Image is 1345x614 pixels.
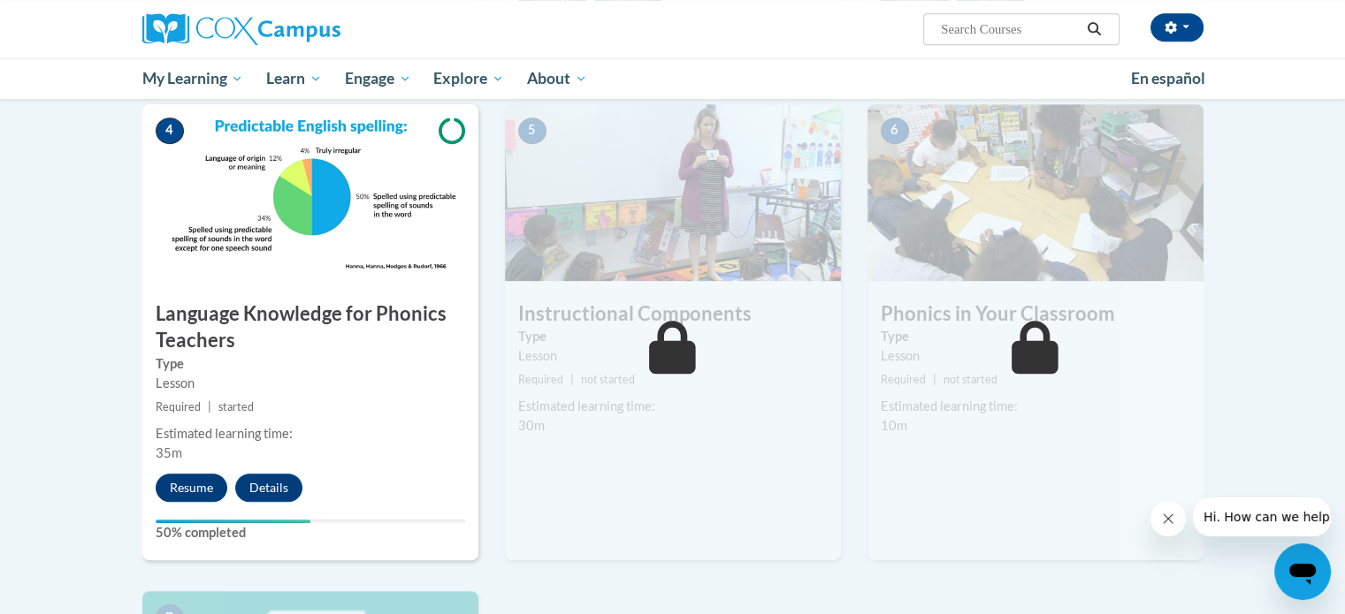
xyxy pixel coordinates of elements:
[266,68,322,89] span: Learn
[933,373,936,386] span: |
[881,397,1190,416] div: Estimated learning time:
[581,373,635,386] span: not started
[156,523,465,542] label: 50% completed
[156,374,465,393] div: Lesson
[518,346,828,366] div: Lesson
[518,397,828,416] div: Estimated learning time:
[156,400,201,413] span: Required
[881,346,1190,366] div: Lesson
[867,104,1204,281] img: Course Image
[142,13,340,45] img: Cox Campus
[1081,19,1107,40] button: Search
[131,58,256,99] a: My Learning
[881,117,909,144] span: 6
[11,12,143,27] span: Hi. How can we help?
[156,354,465,374] label: Type
[333,58,423,99] a: Engage
[142,300,478,355] h3: Language Knowledge for Phonics Teachers
[156,445,182,460] span: 35m
[1274,543,1331,600] iframe: Button to launch messaging window
[345,68,411,89] span: Engage
[881,373,926,386] span: Required
[218,400,254,413] span: started
[208,400,211,413] span: |
[505,104,841,281] img: Course Image
[570,373,574,386] span: |
[141,68,243,89] span: My Learning
[939,19,1081,40] input: Search Courses
[142,13,478,45] a: Cox Campus
[505,300,841,328] h3: Instructional Components
[255,58,333,99] a: Learn
[156,474,227,502] button: Resume
[156,519,310,523] div: Your progress
[156,117,184,144] span: 4
[156,424,465,443] div: Estimated learning time:
[235,474,302,502] button: Details
[142,104,478,281] img: Course Image
[518,327,828,346] label: Type
[518,418,545,433] span: 30m
[1131,69,1205,87] span: En español
[518,117,546,144] span: 5
[422,58,516,99] a: Explore
[1193,497,1331,536] iframe: Message from company
[1150,13,1204,42] button: Account Settings
[1120,60,1217,97] a: En español
[944,373,997,386] span: not started
[1150,501,1186,536] iframe: Close message
[518,373,563,386] span: Required
[516,58,599,99] a: About
[881,327,1190,346] label: Type
[527,68,587,89] span: About
[881,418,907,433] span: 10m
[116,58,1230,99] div: Main menu
[433,68,504,89] span: Explore
[867,300,1204,328] h3: Phonics in Your Classroom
